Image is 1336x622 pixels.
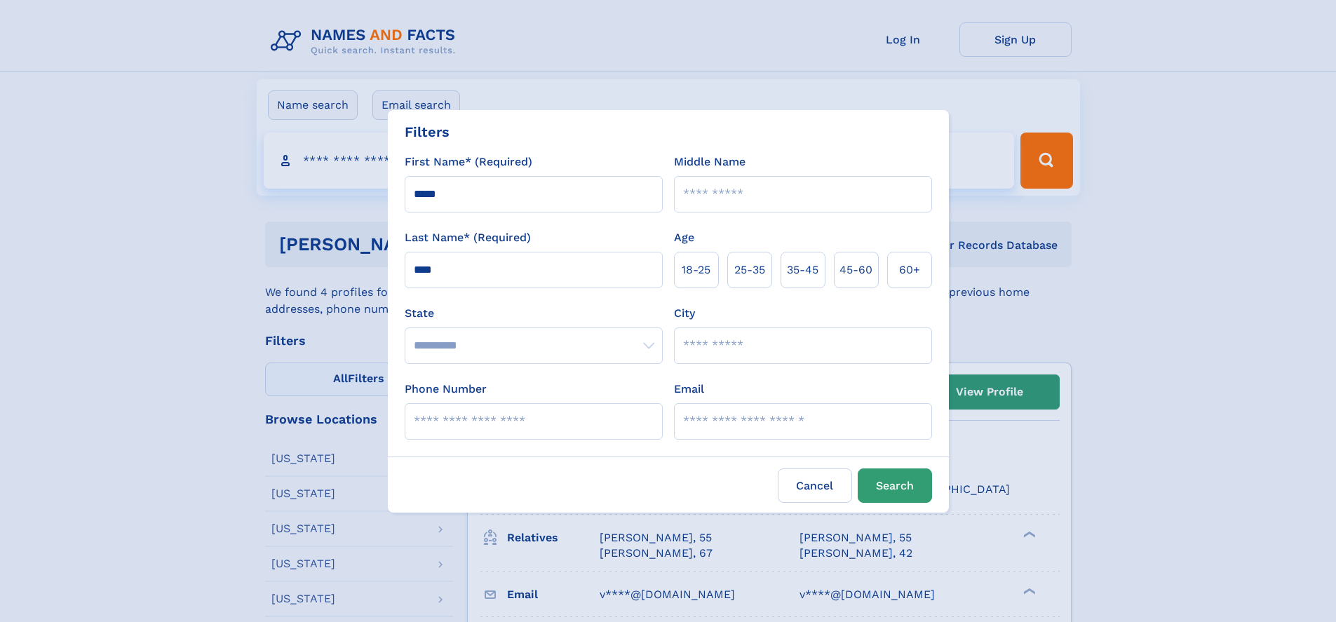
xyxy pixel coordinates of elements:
span: 60+ [899,262,920,278]
span: 25‑35 [734,262,765,278]
div: Filters [405,121,450,142]
label: Email [674,381,704,398]
label: State [405,305,663,322]
span: 45‑60 [839,262,872,278]
label: Cancel [778,468,852,503]
label: Middle Name [674,154,745,170]
span: 18‑25 [682,262,710,278]
label: First Name* (Required) [405,154,532,170]
label: Age [674,229,694,246]
button: Search [858,468,932,503]
label: Phone Number [405,381,487,398]
label: Last Name* (Required) [405,229,531,246]
span: 35‑45 [787,262,818,278]
label: City [674,305,695,322]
